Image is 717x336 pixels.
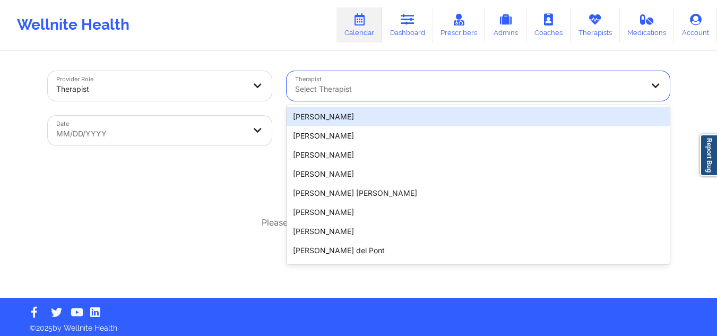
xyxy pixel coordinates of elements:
div: [PERSON_NAME] [287,126,670,145]
a: Calendar [336,7,382,42]
div: [PERSON_NAME] [287,107,670,126]
a: Prescribers [433,7,486,42]
a: Report Bug [700,134,717,176]
div: [PERSON_NAME] [287,145,670,165]
div: [PERSON_NAME] del Pont [287,241,670,260]
a: Dashboard [382,7,433,42]
div: [PERSON_NAME] [287,260,670,279]
div: Therapist [56,77,245,101]
a: Admins [485,7,526,42]
a: Coaches [526,7,571,42]
div: [PERSON_NAME] [287,165,670,184]
a: Account [674,7,717,42]
p: Please select a date range to view appointments [262,217,455,229]
div: [PERSON_NAME] [PERSON_NAME] [287,184,670,203]
a: Therapists [571,7,620,42]
p: © 2025 by Wellnite Health [22,315,695,333]
div: [PERSON_NAME] [287,222,670,241]
div: [PERSON_NAME] [287,203,670,222]
a: Medications [620,7,675,42]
